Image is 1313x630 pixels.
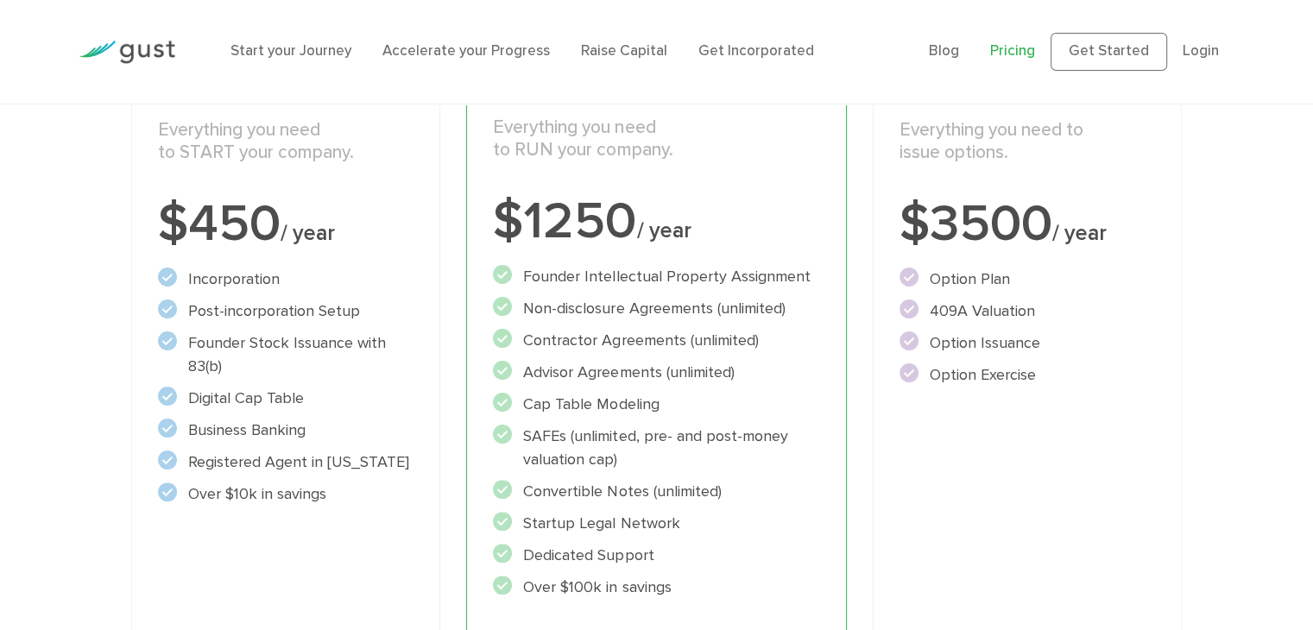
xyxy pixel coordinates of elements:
a: Get Incorporated [698,42,814,60]
li: Incorporation [158,268,414,291]
li: Option Plan [900,268,1156,291]
a: Start your Journey [230,42,351,60]
a: Blog [929,42,959,60]
li: Advisor Agreements (unlimited) [493,361,819,384]
li: Founder Stock Issuance with 83(b) [158,331,414,378]
a: Accelerate your Progress [382,42,550,60]
li: Option Issuance [900,331,1156,355]
span: / year [281,220,335,246]
li: 409A Valuation [900,299,1156,323]
li: Dedicated Support [493,544,819,567]
li: Over $100k in savings [493,576,819,599]
li: Registered Agent in [US_STATE] [158,450,414,474]
img: Gust Logo [79,41,175,64]
a: Pricing [990,42,1035,60]
a: Get Started [1051,33,1167,71]
div: $3500 [900,198,1156,250]
p: Everything you need to START your company. [158,119,414,165]
li: Founder Intellectual Property Assignment [493,265,819,288]
li: Cap Table Modeling [493,393,819,416]
span: / year [636,217,691,243]
li: Option Exercise [900,363,1156,387]
li: Post-incorporation Setup [158,299,414,323]
div: $450 [158,198,414,250]
p: Everything you need to RUN your company. [493,117,819,162]
li: Digital Cap Table [158,387,414,410]
a: Login [1183,42,1219,60]
a: Raise Capital [581,42,667,60]
li: Startup Legal Network [493,512,819,535]
li: Over $10k in savings [158,482,414,506]
li: Non-disclosure Agreements (unlimited) [493,297,819,320]
p: Everything you need to issue options. [900,119,1156,165]
div: $1250 [493,196,819,248]
li: Contractor Agreements (unlimited) [493,329,819,352]
li: SAFEs (unlimited, pre- and post-money valuation cap) [493,425,819,471]
span: / year [1052,220,1107,246]
li: Convertible Notes (unlimited) [493,480,819,503]
li: Business Banking [158,419,414,442]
